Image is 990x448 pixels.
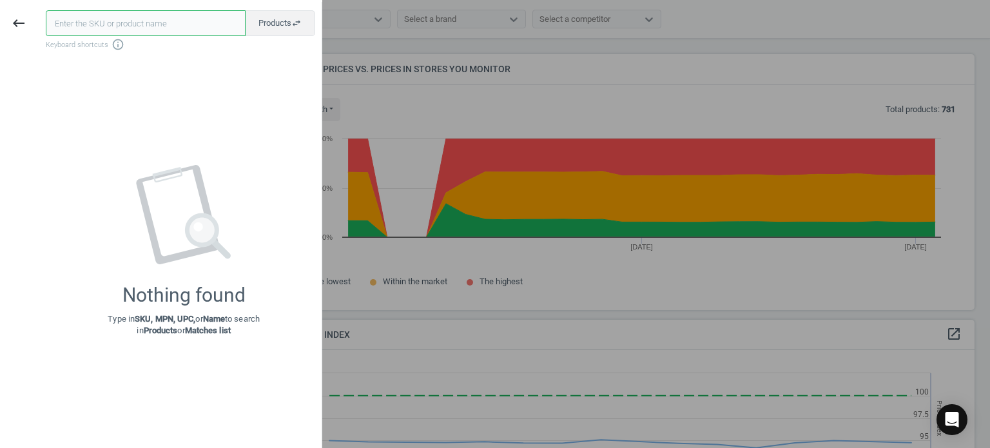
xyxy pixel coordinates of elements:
input: Enter the SKU or product name [46,10,246,36]
i: keyboard_backspace [11,15,26,31]
strong: Matches list [185,326,231,335]
div: Nothing found [122,284,246,307]
i: swap_horiz [291,18,302,28]
i: info_outline [112,38,124,51]
button: Productsswap_horiz [245,10,315,36]
span: Products [258,17,302,29]
span: Keyboard shortcuts [46,38,315,51]
button: keyboard_backspace [4,8,34,39]
strong: Products [144,326,178,335]
strong: SKU, MPN, UPC, [135,314,195,324]
div: Open Intercom Messenger [937,404,967,435]
strong: Name [203,314,225,324]
p: Type in or to search in or [108,313,260,336]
